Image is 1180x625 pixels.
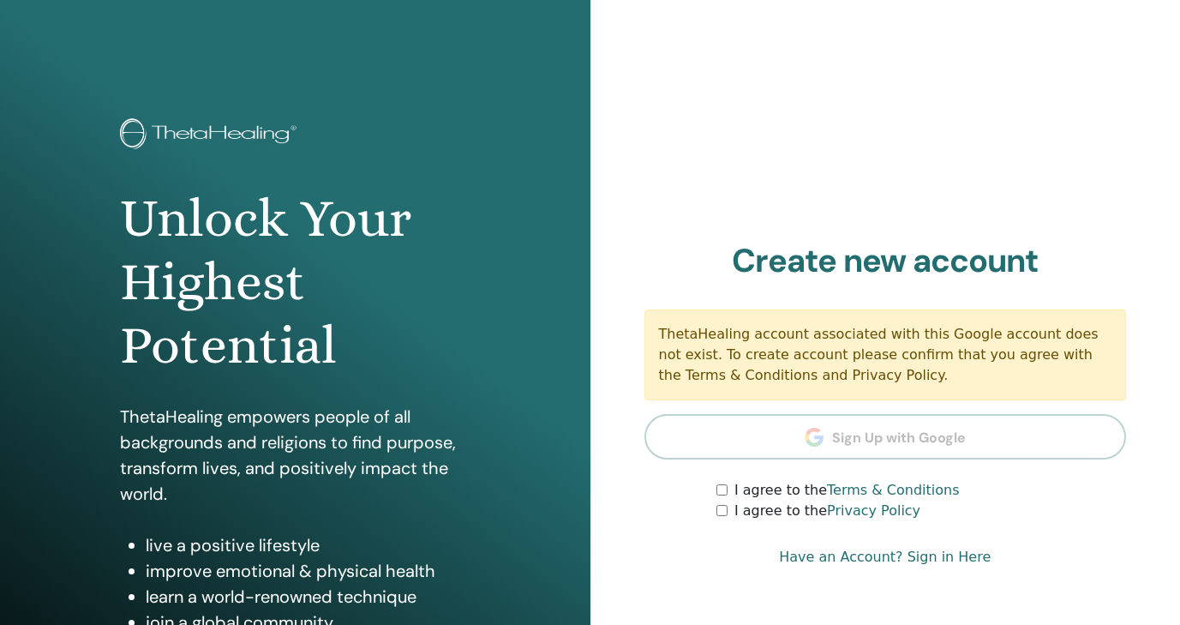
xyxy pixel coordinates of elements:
p: ThetaHealing empowers people of all backgrounds and religions to find purpose, transform lives, a... [120,404,470,507]
div: ThetaHealing account associated with this Google account does not exist. To create account please... [644,309,1127,400]
a: Have an Account? Sign in Here [779,547,991,568]
li: improve emotional & physical health [146,558,470,584]
label: I agree to the [734,480,960,501]
li: learn a world-renowned technique [146,584,470,610]
h1: Unlock Your Highest Potential [120,187,470,378]
li: live a positive lifestyle [146,532,470,558]
a: Terms & Conditions [827,482,959,498]
h2: Create new account [644,242,1127,281]
label: I agree to the [734,501,920,521]
a: Privacy Policy [827,502,920,519]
